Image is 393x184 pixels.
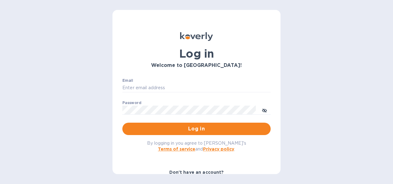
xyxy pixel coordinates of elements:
[122,47,271,60] h1: Log in
[169,170,224,175] b: Don't have an account?
[147,141,246,151] span: By logging in you agree to [PERSON_NAME]'s and .
[122,83,271,93] input: Enter email address
[127,125,266,133] span: Log in
[122,63,271,68] h3: Welcome to [GEOGRAPHIC_DATA]!
[122,79,133,82] label: Email
[203,147,234,151] a: Privacy policy
[258,104,271,116] button: toggle password visibility
[180,32,213,41] img: Koverly
[122,123,271,135] button: Log in
[158,147,195,151] a: Terms of service
[122,101,141,105] label: Password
